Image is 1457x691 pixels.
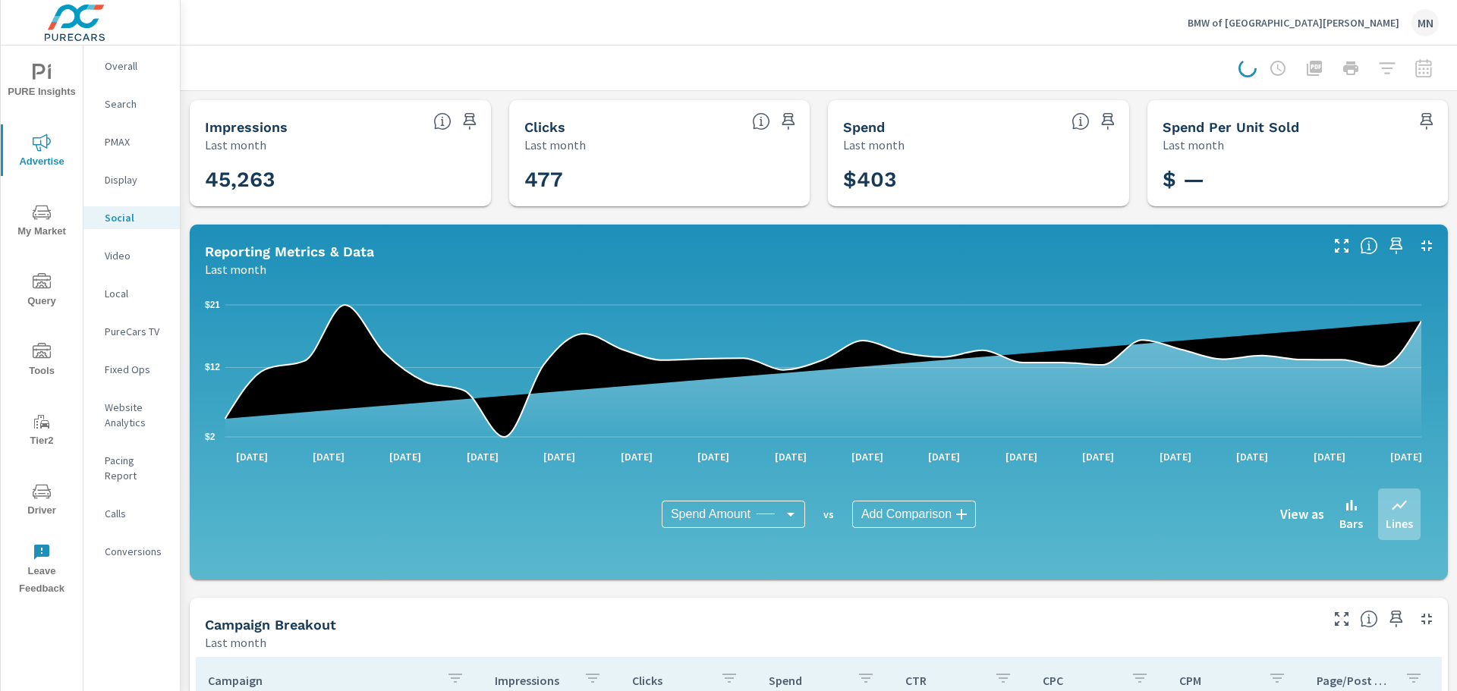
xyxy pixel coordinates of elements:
[105,453,168,483] p: Pacing Report
[205,260,266,278] p: Last month
[1163,136,1224,154] p: Last month
[105,248,168,263] p: Video
[1384,234,1408,258] span: Save this to your personalized report
[671,507,751,522] span: Spend Amount
[1280,507,1324,522] h6: View as
[105,400,168,430] p: Website Analytics
[83,320,180,343] div: PureCars TV
[1330,607,1354,631] button: Make Fullscreen
[83,502,180,525] div: Calls
[5,413,78,450] span: Tier2
[83,396,180,434] div: Website Analytics
[5,482,78,520] span: Driver
[662,501,805,528] div: Spend Amount
[205,119,288,135] h5: Impressions
[1043,673,1119,688] p: CPC
[1188,16,1399,30] p: BMW of [GEOGRAPHIC_DATA][PERSON_NAME]
[456,449,509,464] p: [DATE]
[5,343,78,380] span: Tools
[1179,673,1255,688] p: CPM
[524,136,586,154] p: Last month
[458,109,482,133] span: Save this to your personalized report
[83,93,180,115] div: Search
[1072,449,1125,464] p: [DATE]
[752,112,770,130] span: The number of times an ad was clicked by a consumer.
[105,134,168,149] p: PMAX
[1339,514,1363,532] p: Bars
[1411,9,1439,36] div: MN
[302,449,355,464] p: [DATE]
[1163,167,1433,193] h3: $ —
[852,501,976,528] div: Add Comparison
[841,449,894,464] p: [DATE]
[1384,607,1408,631] span: Save this to your personalized report
[1415,109,1439,133] span: Save this to your personalized report
[5,133,78,171] span: Advertise
[83,130,180,153] div: PMAX
[205,617,336,633] h5: Campaign Breakout
[769,673,845,688] p: Spend
[1360,610,1378,628] span: This is a summary of Social performance results by campaign. Each column can be sorted.
[105,362,168,377] p: Fixed Ops
[205,633,266,652] p: Last month
[83,168,180,191] div: Display
[995,449,1048,464] p: [DATE]
[205,167,476,193] h3: 45,263
[1096,109,1120,133] span: Save this to your personalized report
[83,358,180,381] div: Fixed Ops
[1415,607,1439,631] button: Minimize Widget
[83,206,180,229] div: Social
[205,300,220,310] text: $21
[776,109,801,133] span: Save this to your personalized report
[5,64,78,101] span: PURE Insights
[1072,112,1090,130] span: The amount of money spent on advertising during the period.
[524,119,565,135] h5: Clicks
[843,136,905,154] p: Last month
[1330,234,1354,258] button: Make Fullscreen
[205,432,216,442] text: $2
[105,172,168,187] p: Display
[205,136,266,154] p: Last month
[1226,449,1279,464] p: [DATE]
[905,673,981,688] p: CTR
[764,449,817,464] p: [DATE]
[843,119,885,135] h5: Spend
[1360,237,1378,255] span: Understand Social data over time and see how metrics compare to each other.
[524,167,795,193] h3: 477
[5,203,78,240] span: My Market
[433,112,452,130] span: The number of times an ad was shown on your behalf.
[1303,449,1356,464] p: [DATE]
[83,540,180,563] div: Conversions
[1317,673,1392,688] p: Page/Post Action
[1163,119,1299,135] h5: Spend Per Unit Sold
[1386,514,1413,532] p: Lines
[379,449,432,464] p: [DATE]
[83,55,180,77] div: Overall
[533,449,586,464] p: [DATE]
[83,244,180,267] div: Video
[5,273,78,310] span: Query
[105,58,168,74] p: Overall
[83,449,180,487] div: Pacing Report
[1415,234,1439,258] button: Minimize Widget
[610,449,663,464] p: [DATE]
[1,46,83,604] div: nav menu
[105,286,168,301] p: Local
[225,449,278,464] p: [DATE]
[83,282,180,305] div: Local
[861,507,952,522] span: Add Comparison
[632,673,708,688] p: Clicks
[1380,449,1433,464] p: [DATE]
[805,507,852,521] p: vs
[105,506,168,521] p: Calls
[105,324,168,339] p: PureCars TV
[105,210,168,225] p: Social
[1149,449,1202,464] p: [DATE]
[495,673,571,688] p: Impressions
[208,673,434,688] p: Campaign
[843,167,1114,193] h3: $403
[105,544,168,559] p: Conversions
[687,449,740,464] p: [DATE]
[917,449,971,464] p: [DATE]
[205,362,220,372] text: $12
